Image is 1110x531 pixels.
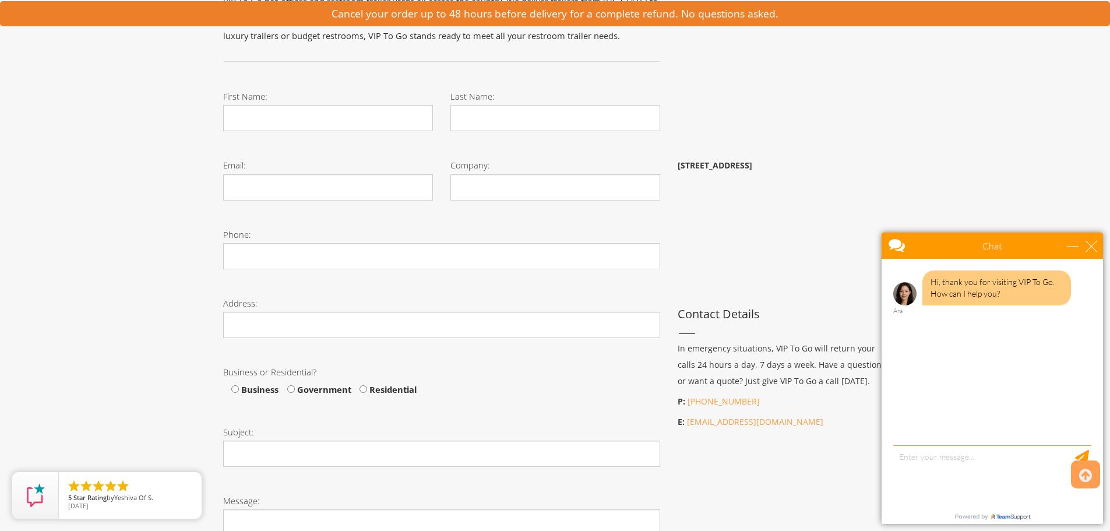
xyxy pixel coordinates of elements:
[239,384,279,395] span: Business
[91,479,105,493] li: 
[68,494,192,502] span: by
[367,384,417,395] span: Residential
[68,501,89,510] span: [DATE]
[678,308,887,321] h3: Contact Details
[116,479,130,493] li: 
[295,384,351,395] span: Government
[875,226,1110,531] iframe: Live Chat Box
[687,416,823,427] a: [EMAIL_ADDRESS][DOMAIN_NAME]
[67,479,81,493] li: 
[678,416,685,427] b: E:
[24,484,47,507] img: Review Rating
[73,493,107,502] span: Star Rating
[104,479,118,493] li: 
[79,479,93,493] li: 
[688,396,760,407] a: [PHONE_NUMBER]
[114,493,153,502] span: Yeshiva Of S.
[678,160,752,171] b: [STREET_ADDRESS]
[678,396,685,407] b: P:
[678,340,887,389] p: In emergency situations, VIP To Go will return your calls 24 hours a day, 7 days a week. Have a q...
[68,493,72,502] span: 5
